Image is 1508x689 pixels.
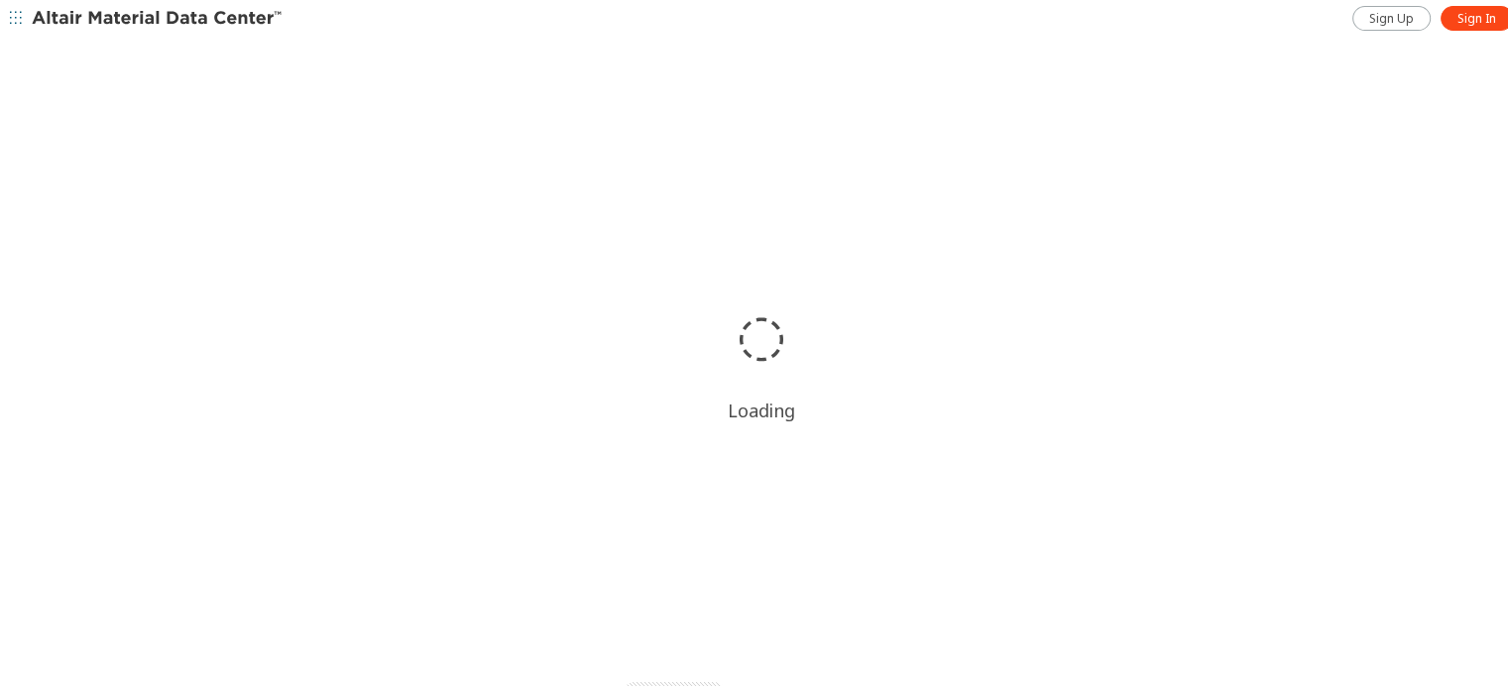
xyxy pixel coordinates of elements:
[728,396,795,419] div: Loading
[1369,8,1414,24] span: Sign Up
[1352,3,1431,28] a: Sign Up
[32,6,285,26] img: Altair Material Data Center
[1457,8,1496,24] span: Sign In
